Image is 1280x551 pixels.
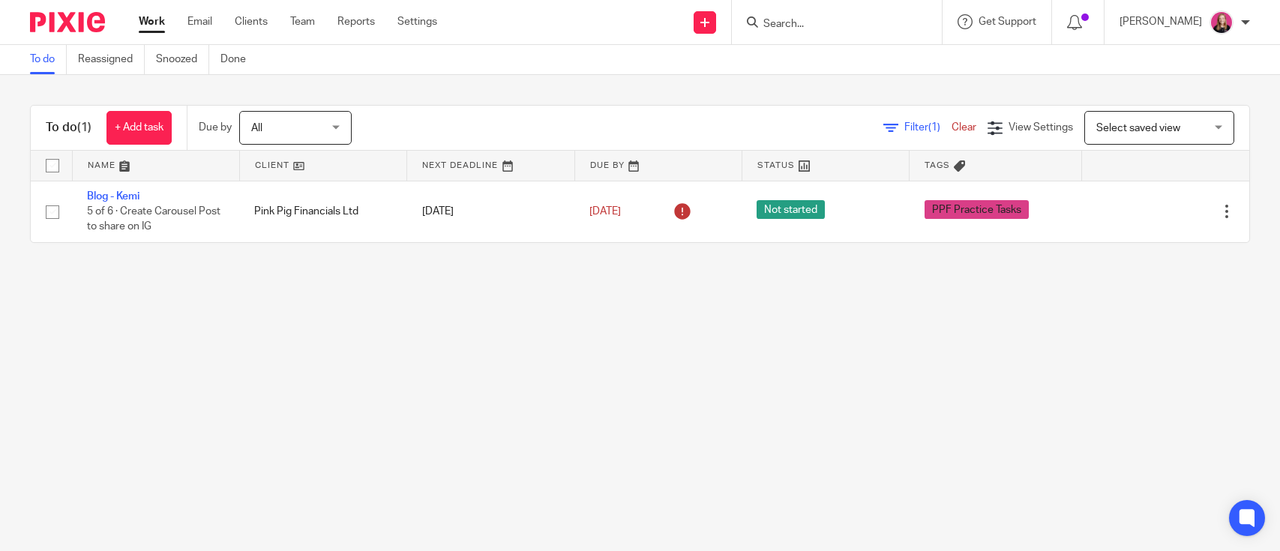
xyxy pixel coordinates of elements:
span: PPF Practice Tasks [925,200,1029,219]
span: (1) [77,121,91,133]
input: Search [762,18,897,31]
a: + Add task [106,111,172,145]
td: Pink Pig Financials Ltd [239,181,406,242]
p: [PERSON_NAME] [1120,14,1202,29]
span: Tags [925,161,950,169]
span: (1) [928,122,940,133]
span: View Settings [1009,122,1073,133]
a: To do [30,45,67,74]
a: Clear [952,122,976,133]
a: Settings [397,14,437,29]
a: Done [220,45,257,74]
span: 5 of 6 · Create Carousel Post to share on IG [87,206,220,232]
a: Blog - Kemi [87,191,139,202]
p: Due by [199,120,232,135]
a: Snoozed [156,45,209,74]
a: Reassigned [78,45,145,74]
span: Not started [757,200,825,219]
span: Filter [904,122,952,133]
span: All [251,123,262,133]
a: Work [139,14,165,29]
a: Reports [337,14,375,29]
img: Team%20headshots.png [1210,10,1234,34]
img: Pixie [30,12,105,32]
a: Email [187,14,212,29]
a: Clients [235,14,268,29]
a: Team [290,14,315,29]
span: Select saved view [1096,123,1180,133]
h1: To do [46,120,91,136]
td: [DATE] [407,181,574,242]
span: [DATE] [589,206,621,217]
span: Get Support [979,16,1036,27]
